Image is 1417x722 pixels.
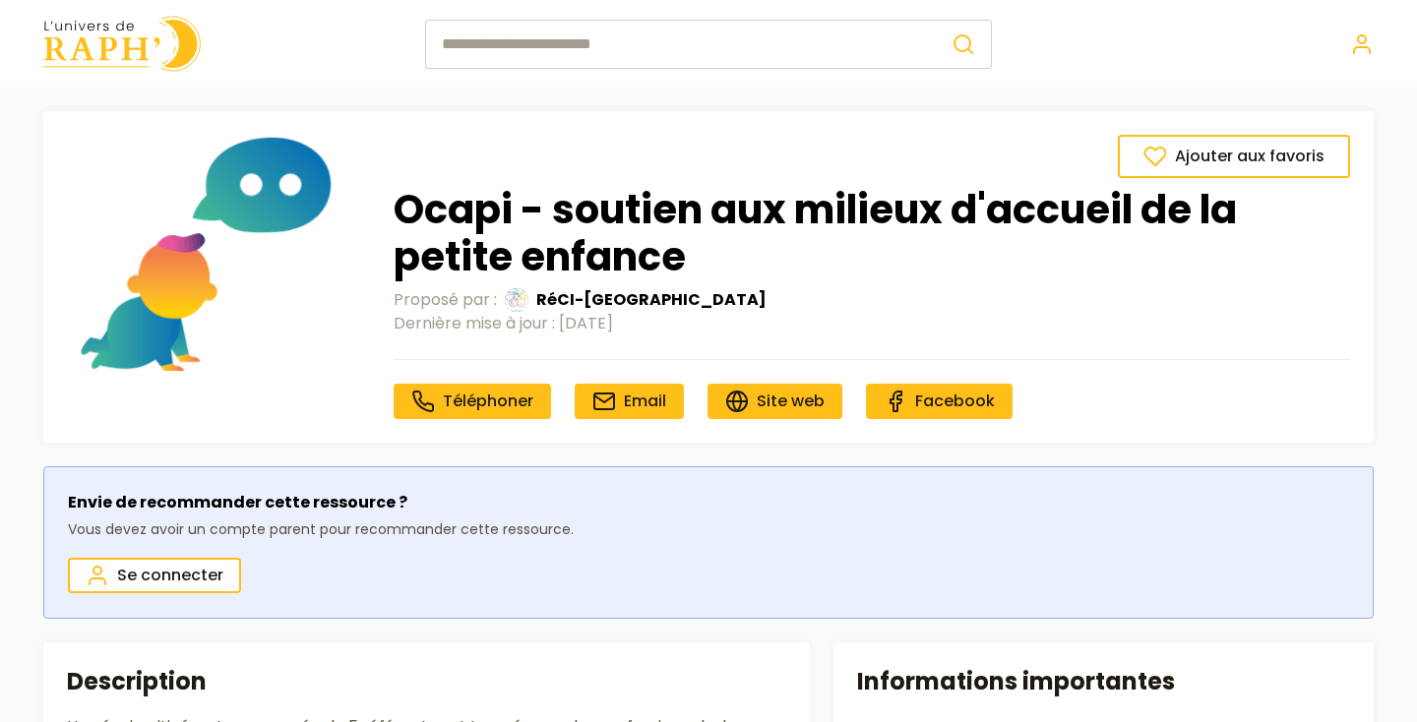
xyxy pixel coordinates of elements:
[68,491,574,514] p: Envie de recommander cette ressource ?
[708,384,842,419] a: Site web
[394,288,497,312] span: Proposé par :
[394,384,551,419] a: Téléphoner
[117,564,223,587] span: Se connecter
[1350,32,1374,56] a: Se connecter
[68,558,241,593] a: Se connecter
[43,16,201,72] img: Univers de Raph logo
[1175,145,1325,168] span: Ajouter aux favoris
[536,288,767,312] span: RéCI-[GEOGRAPHIC_DATA]
[1118,135,1350,178] button: Ajouter aux favoris
[68,518,574,542] p: Vous devez avoir un compte parent pour recommander cette ressource.
[394,312,1350,335] div: Dernière mise à jour :
[857,666,1350,697] h2: Informations importantes
[936,20,992,69] button: Rechercher
[624,390,666,412] span: Email
[575,384,684,419] a: Email
[505,288,767,312] a: RéCI-BruxellesRéCI-[GEOGRAPHIC_DATA]
[67,135,370,371] img: Reci Illu 7
[559,312,613,334] time: [DATE]
[866,384,1013,419] a: Facebook
[915,390,995,412] span: Facebook
[757,390,825,412] span: Site web
[505,288,528,312] img: RéCI-Bruxelles
[443,390,533,412] span: Téléphoner
[67,666,786,697] h2: Description
[394,186,1350,280] h1: Ocapi - soutien aux milieux d'accueil de la petite enfance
